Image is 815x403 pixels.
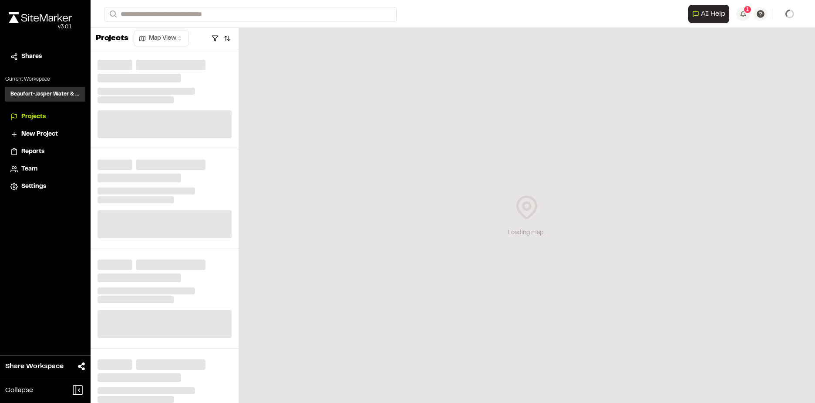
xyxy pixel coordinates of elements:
[10,182,80,191] a: Settings
[688,5,733,23] div: Open AI Assistant
[688,5,729,23] button: Open AI Assistant
[10,164,80,174] a: Team
[21,52,42,61] span: Shares
[736,7,750,21] button: 1
[21,112,46,122] span: Projects
[21,164,37,174] span: Team
[21,182,46,191] span: Settings
[5,75,85,83] p: Current Workspace
[5,361,64,372] span: Share Workspace
[96,33,128,44] p: Projects
[10,112,80,122] a: Projects
[9,12,72,23] img: rebrand.png
[10,147,80,157] a: Reports
[746,6,749,14] span: 1
[104,7,120,21] button: Search
[21,147,44,157] span: Reports
[5,385,33,396] span: Collapse
[701,9,725,19] span: AI Help
[10,52,80,61] a: Shares
[10,90,80,98] h3: Beaufort-Jasper Water & Sewer Authority
[508,228,546,238] div: Loading map...
[9,23,72,31] div: Oh geez...please don't...
[10,130,80,139] a: New Project
[21,130,58,139] span: New Project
